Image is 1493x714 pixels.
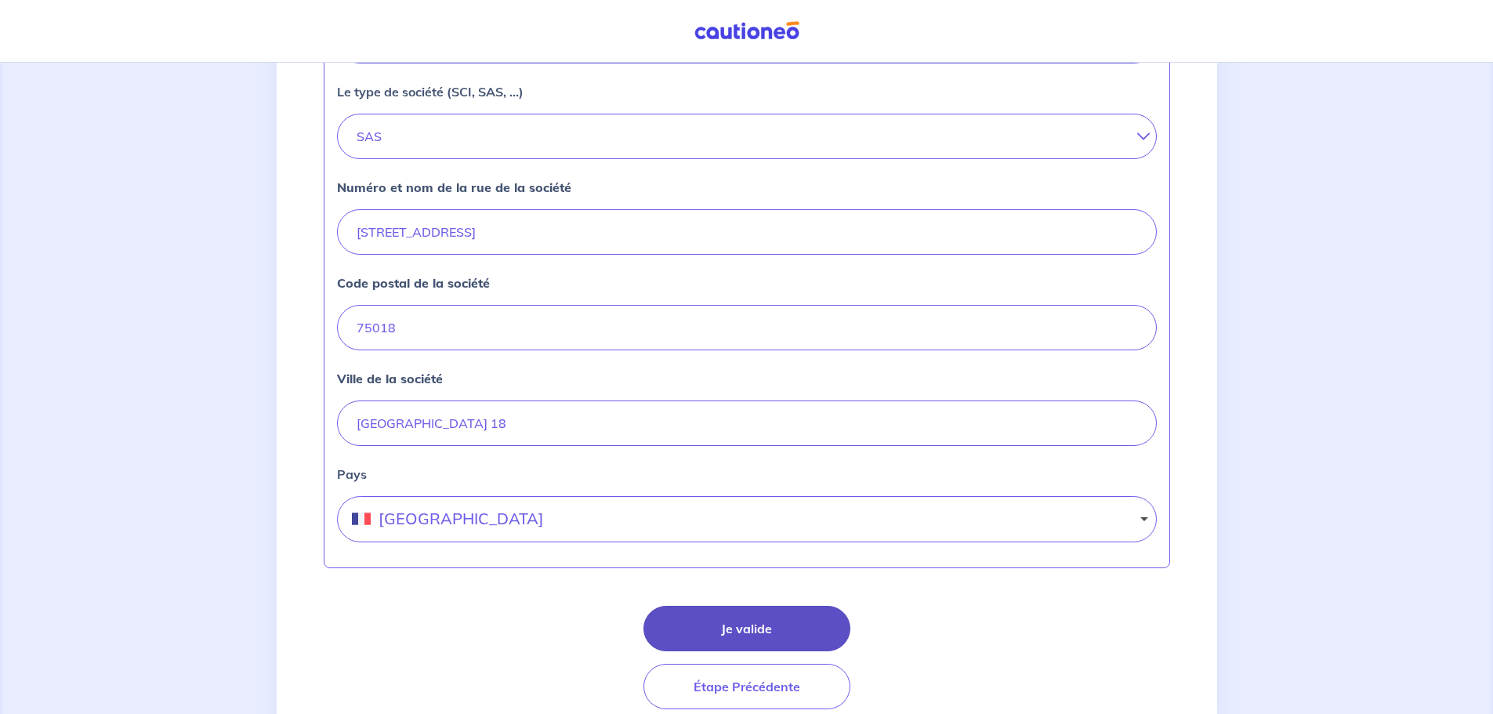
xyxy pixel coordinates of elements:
input: 54 rue nationale [337,209,1157,255]
label: Pays [337,465,1157,484]
strong: Numéro et nom de la rue de la société [337,179,571,195]
img: Cautioneo [688,21,806,41]
strong: Ville de la société [337,371,443,386]
input: Lille [337,400,1157,446]
button: [GEOGRAPHIC_DATA] [337,496,1157,542]
button: SAS [337,114,1157,159]
p: Le type de société (SCI, SAS, ...) [337,82,524,101]
input: 59000 [337,305,1157,350]
button: Je valide [643,606,850,651]
strong: Code postal de la société [337,275,490,291]
button: Étape Précédente [643,664,850,709]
